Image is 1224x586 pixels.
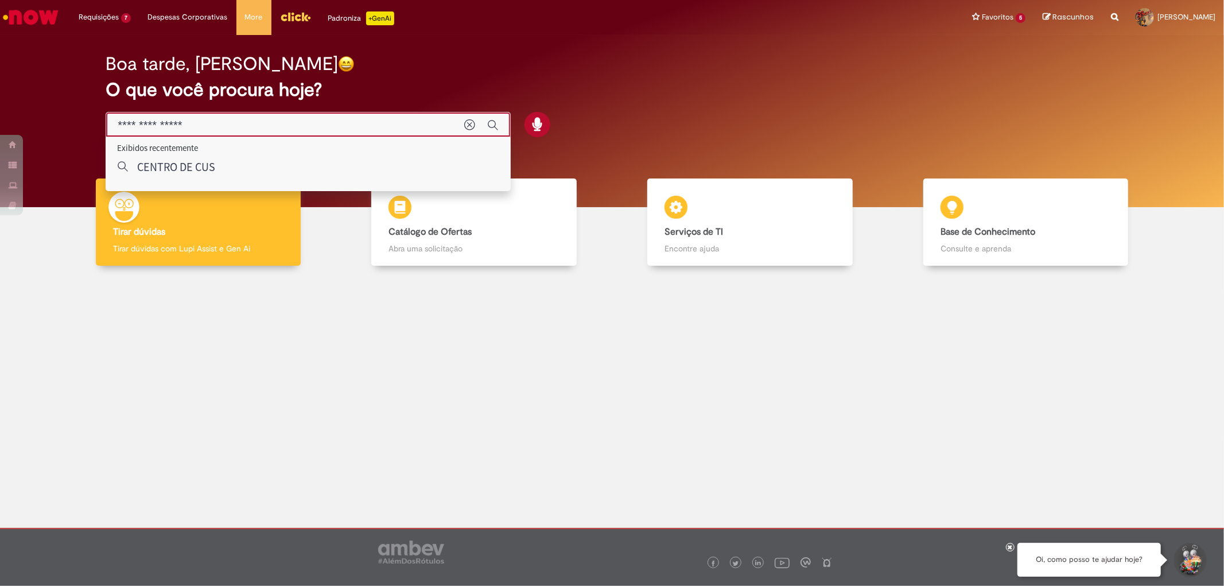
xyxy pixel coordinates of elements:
img: logo_footer_twitter.png [733,561,739,566]
a: Catálogo de Ofertas Abra uma solicitação [336,178,612,266]
a: Rascunhos [1043,12,1094,23]
b: Tirar dúvidas [113,226,165,238]
span: Requisições [79,11,119,23]
a: Serviços de TI Encontre ajuda [612,178,888,266]
button: Iniciar Conversa de Suporte [1172,543,1207,577]
span: 7 [121,13,131,23]
span: Despesas Corporativas [148,11,228,23]
h2: Boa tarde, [PERSON_NAME] [106,54,338,74]
img: logo_footer_linkedin.png [755,560,761,567]
span: Rascunhos [1052,11,1094,22]
div: Oi, como posso te ajudar hoje? [1017,543,1161,577]
img: happy-face.png [338,56,355,72]
p: Tirar dúvidas com Lupi Assist e Gen Ai [113,243,283,254]
b: Base de Conhecimento [941,226,1035,238]
img: logo_footer_facebook.png [710,561,716,566]
p: +GenAi [366,11,394,25]
img: click_logo_yellow_360x200.png [280,8,311,25]
span: [PERSON_NAME] [1157,12,1215,22]
p: Abra uma solicitação [388,243,559,254]
div: Padroniza [328,11,394,25]
a: Base de Conhecimento Consulte e aprenda [888,178,1164,266]
span: 5 [1016,13,1025,23]
span: More [245,11,263,23]
img: logo_footer_youtube.png [775,555,790,570]
img: logo_footer_naosei.png [822,557,832,568]
b: Serviços de TI [665,226,723,238]
span: Favoritos [982,11,1013,23]
img: ServiceNow [1,6,60,29]
p: Consulte e aprenda [941,243,1111,254]
a: Tirar dúvidas Tirar dúvidas com Lupi Assist e Gen Ai [60,178,336,266]
h2: O que você procura hoje? [106,80,1118,100]
p: Encontre ajuda [665,243,835,254]
img: logo_footer_workplace.png [801,557,811,568]
img: logo_footer_ambev_rotulo_gray.png [378,541,444,564]
b: Catálogo de Ofertas [388,226,472,238]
